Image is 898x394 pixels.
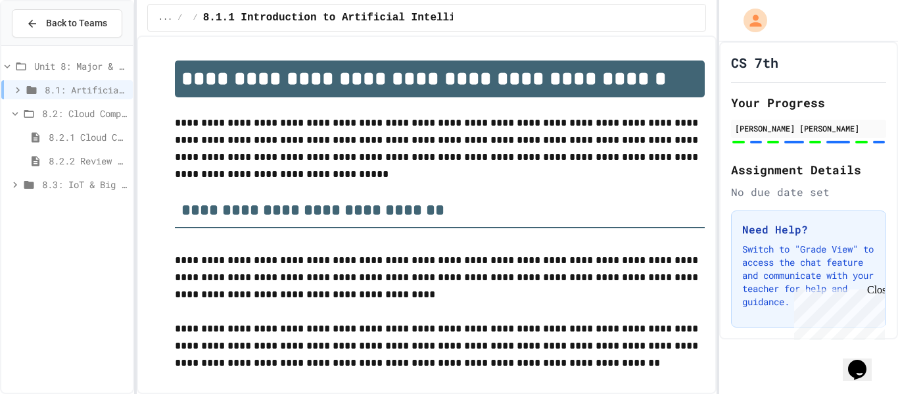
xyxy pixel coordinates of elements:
iframe: chat widget [843,341,885,381]
span: ... [158,12,173,23]
span: 8.3: IoT & Big Data [42,178,128,191]
span: 8.1: Artificial Intelligence Basics [45,83,128,97]
h1: CS 7th [731,53,778,72]
div: Chat with us now!Close [5,5,91,84]
span: 8.2: Cloud Computing [42,107,128,120]
span: Unit 8: Major & Emerging Technologies [34,59,128,73]
span: 8.2.2 Review - Cloud Computing [49,154,128,168]
button: Back to Teams [12,9,122,37]
span: / [193,12,198,23]
span: / [177,12,182,23]
h3: Need Help? [742,222,875,237]
div: My Account [730,5,770,36]
div: No due date set [731,184,886,200]
div: [PERSON_NAME] [PERSON_NAME] [735,122,882,134]
iframe: chat widget [789,284,885,340]
p: Switch to "Grade View" to access the chat feature and communicate with your teacher for help and ... [742,243,875,308]
h2: Your Progress [731,93,886,112]
span: Back to Teams [46,16,107,30]
span: 8.2.1 Cloud Computing: Transforming the Digital World [49,130,128,144]
span: 8.1.1 Introduction to Artificial Intelligence [203,10,487,26]
h2: Assignment Details [731,160,886,179]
